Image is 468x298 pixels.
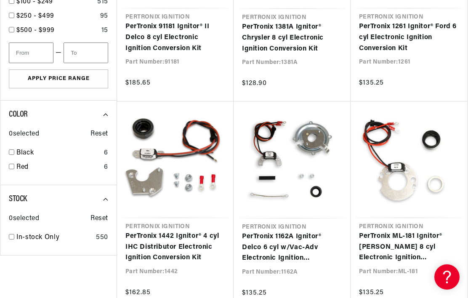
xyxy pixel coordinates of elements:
[104,162,108,173] div: 6
[9,213,39,224] span: 0 selected
[16,148,101,159] a: Black
[16,13,54,19] span: $250 - $499
[56,48,62,59] span: —
[9,110,28,119] span: Color
[96,232,108,243] div: 550
[101,25,108,36] div: 15
[9,195,27,203] span: Stock
[9,69,108,88] button: Apply Price Range
[125,21,225,54] a: PerTronix 91181 Ignitor® II Delco 8 cyl Electronic Ignition Conversion Kit
[16,162,101,173] a: Red
[16,27,55,34] span: $500 - $999
[104,148,108,159] div: 6
[90,129,108,140] span: Reset
[359,231,459,263] a: PerTronix ML-181 Ignitor® [PERSON_NAME] 8 cyl Electronic Ignition Conversion Kit
[90,213,108,224] span: Reset
[9,43,53,63] input: From
[359,21,459,54] a: PerTronix 1261 Ignitor® Ford 6 cyl Electronic Ignition Conversion Kit
[242,231,342,264] a: PerTronix 1162A Ignitor® Delco 6 cyl w/Vac-Adv Electronic Ignition Conversion Kit
[64,43,108,63] input: To
[9,129,39,140] span: 0 selected
[242,22,342,54] a: PerTronix 1381A Ignitor® Chrysler 8 cyl Electronic Ignition Conversion Kit
[16,232,93,243] a: In-stock Only
[100,11,108,22] div: 95
[125,231,225,263] a: PerTronix 1442 Ignitor® 4 cyl IHC Distributor Electronic Ignition Conversion Kit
